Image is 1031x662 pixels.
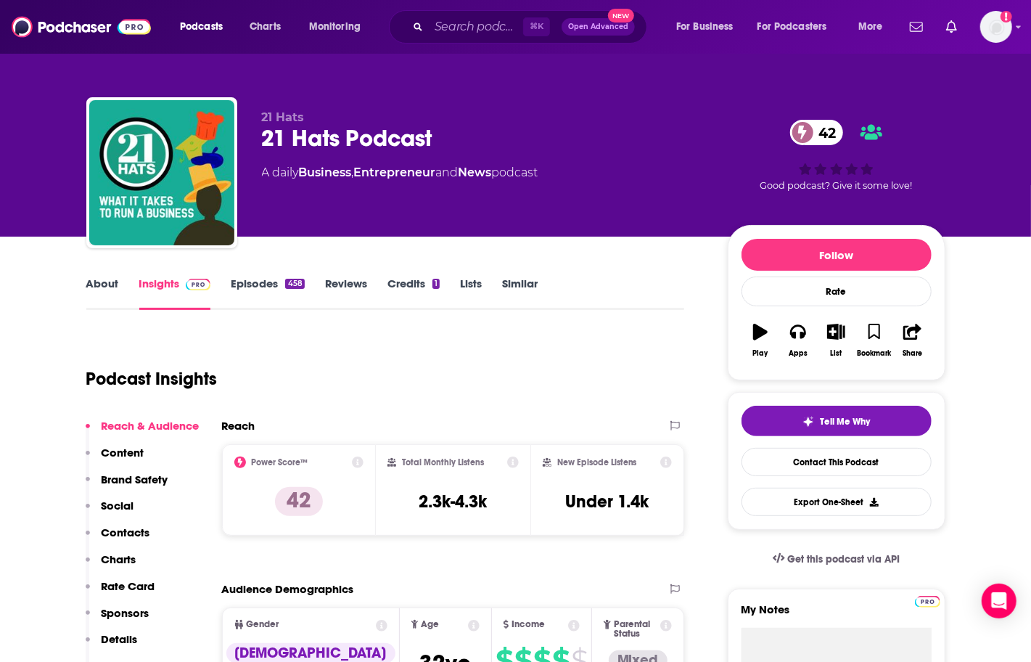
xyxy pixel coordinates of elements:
[857,349,891,358] div: Bookmark
[608,9,634,23] span: New
[86,499,134,526] button: Social
[402,457,484,467] h2: Total Monthly Listens
[568,23,628,30] span: Open Advanced
[186,279,211,290] img: Podchaser Pro
[761,542,912,577] a: Get this podcast via API
[742,406,932,436] button: tell me why sparkleTell Me Why
[170,15,242,38] button: open menu
[903,349,922,358] div: Share
[789,349,808,358] div: Apps
[676,17,734,37] span: For Business
[86,368,218,390] h1: Podcast Insights
[102,526,150,539] p: Contacts
[354,165,436,179] a: Entrepreneur
[459,165,492,179] a: News
[557,457,637,467] h2: New Episode Listens
[102,446,144,459] p: Content
[102,499,134,512] p: Social
[285,279,304,289] div: 458
[742,239,932,271] button: Follow
[12,13,151,41] a: Podchaser - Follow, Share and Rate Podcasts
[102,606,149,620] p: Sponsors
[387,277,440,310] a: Credits1
[858,17,883,37] span: More
[102,473,168,486] p: Brand Safety
[222,582,354,596] h2: Audience Demographics
[325,277,367,310] a: Reviews
[728,110,945,200] div: 42Good podcast? Give it some love!
[523,17,550,36] span: ⌘ K
[742,277,932,306] div: Rate
[89,100,234,245] img: 21 Hats Podcast
[240,15,289,38] a: Charts
[787,553,900,565] span: Get this podcast via API
[86,446,144,473] button: Content
[102,419,200,433] p: Reach & Audience
[222,419,255,433] h2: Reach
[352,165,354,179] span: ,
[802,416,814,428] img: tell me why sparkle
[742,448,932,476] a: Contact This Podcast
[940,15,963,39] a: Show notifications dropdown
[102,632,138,646] p: Details
[436,165,459,179] span: and
[831,349,842,358] div: List
[432,279,440,289] div: 1
[790,120,844,145] a: 42
[748,15,848,38] button: open menu
[421,620,439,629] span: Age
[742,488,932,516] button: Export One-Sheet
[566,491,649,512] h3: Under 1.4k
[299,15,379,38] button: open menu
[757,17,827,37] span: For Podcasters
[915,596,940,608] img: Podchaser Pro
[102,579,155,593] p: Rate Card
[247,620,279,629] span: Gender
[299,165,352,179] a: Business
[904,15,929,39] a: Show notifications dropdown
[86,552,136,579] button: Charts
[980,11,1012,43] span: Logged in as LaurenOlvera101
[262,110,305,124] span: 21 Hats
[512,620,545,629] span: Income
[502,277,538,310] a: Similar
[262,164,538,181] div: A daily podcast
[915,594,940,608] a: Pro website
[742,602,932,628] label: My Notes
[86,579,155,606] button: Rate Card
[982,584,1016,618] div: Open Intercom Messenger
[820,416,870,428] span: Tell Me Why
[666,15,752,38] button: open menu
[742,314,779,367] button: Play
[86,632,138,659] button: Details
[752,349,768,358] div: Play
[250,17,281,37] span: Charts
[180,17,223,37] span: Podcasts
[460,277,482,310] a: Lists
[403,10,661,44] div: Search podcasts, credits, & more...
[231,277,304,310] a: Episodes458
[252,457,308,467] h2: Power Score™
[102,552,136,566] p: Charts
[429,15,523,38] input: Search podcasts, credits, & more...
[86,473,168,499] button: Brand Safety
[309,17,361,37] span: Monitoring
[275,487,323,516] p: 42
[848,15,901,38] button: open menu
[855,314,893,367] button: Bookmark
[980,11,1012,43] button: Show profile menu
[419,491,487,512] h3: 2.3k-4.3k
[86,277,119,310] a: About
[139,277,211,310] a: InsightsPodchaser Pro
[805,120,844,145] span: 42
[86,606,149,633] button: Sponsors
[1001,11,1012,23] svg: Add a profile image
[817,314,855,367] button: List
[562,18,635,36] button: Open AdvancedNew
[760,180,913,191] span: Good podcast? Give it some love!
[779,314,817,367] button: Apps
[980,11,1012,43] img: User Profile
[893,314,931,367] button: Share
[614,620,658,639] span: Parental Status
